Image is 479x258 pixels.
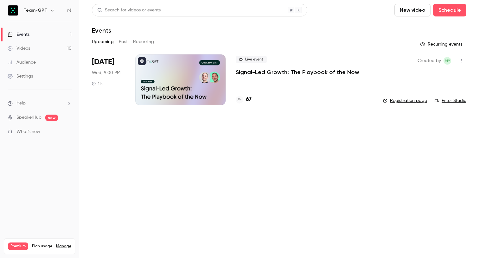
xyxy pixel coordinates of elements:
[92,37,114,47] button: Upcoming
[16,129,40,135] span: What's new
[133,37,154,47] button: Recurring
[97,7,161,14] div: Search for videos or events
[8,5,18,16] img: Team-GPT
[56,244,71,249] a: Manage
[16,114,42,121] a: SpeakerHub
[383,98,427,104] a: Registration page
[236,95,252,104] a: 67
[236,56,267,63] span: Live event
[119,37,128,47] button: Past
[8,59,36,66] div: Audience
[92,54,125,105] div: Oct 1 Wed, 9:00 PM (Europe/Sofia)
[8,73,33,79] div: Settings
[92,70,120,76] span: Wed, 9:00 PM
[92,27,111,34] h1: Events
[444,57,451,65] span: Martin Yochev
[445,57,450,65] span: MY
[45,115,58,121] span: new
[418,57,441,65] span: Created by
[8,31,29,38] div: Events
[435,98,466,104] a: Enter Studio
[8,45,30,52] div: Videos
[92,57,114,67] span: [DATE]
[92,81,103,86] div: 1 h
[32,244,52,249] span: Plan usage
[236,68,359,76] a: Signal-Led Growth: The Playbook of the Now
[23,7,47,14] h6: Team-GPT
[16,100,26,107] span: Help
[8,100,72,107] li: help-dropdown-opener
[394,4,431,16] button: New video
[433,4,466,16] button: Schedule
[246,95,252,104] h4: 67
[417,39,466,49] button: Recurring events
[8,242,28,250] span: Premium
